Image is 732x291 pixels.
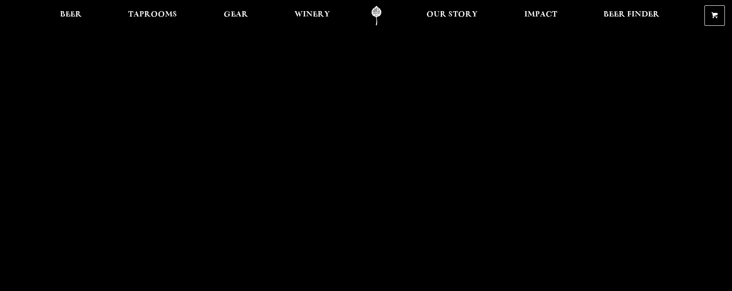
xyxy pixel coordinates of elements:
[421,6,483,26] a: Our Story
[128,11,177,18] span: Taprooms
[426,11,478,18] span: Our Story
[598,6,665,26] a: Beer Finder
[60,11,82,18] span: Beer
[218,6,254,26] a: Gear
[524,11,557,18] span: Impact
[224,11,248,18] span: Gear
[122,6,183,26] a: Taprooms
[519,6,563,26] a: Impact
[360,6,393,26] a: Odell Home
[54,6,88,26] a: Beer
[294,11,330,18] span: Winery
[603,11,660,18] span: Beer Finder
[289,6,336,26] a: Winery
